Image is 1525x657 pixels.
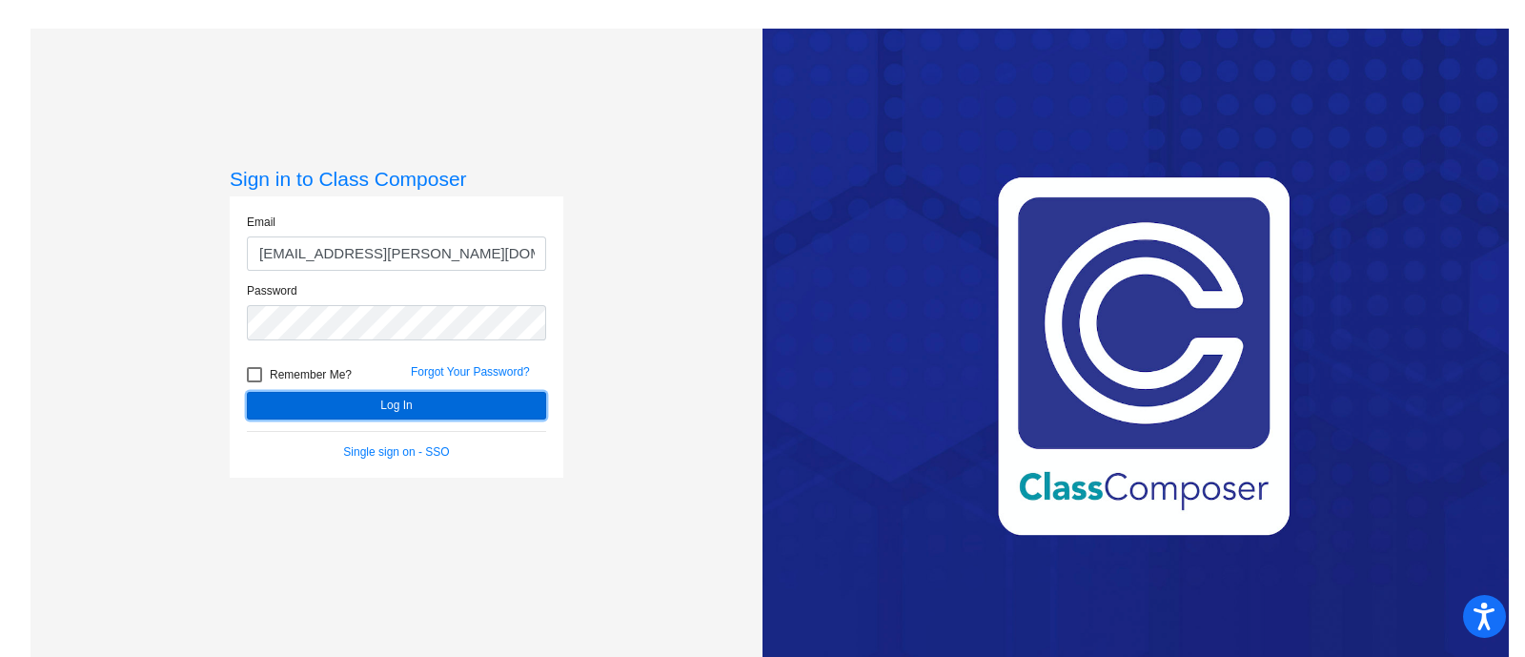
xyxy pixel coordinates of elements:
[247,282,297,299] label: Password
[270,363,352,386] span: Remember Me?
[247,392,546,420] button: Log In
[343,445,449,459] a: Single sign on - SSO
[230,167,563,191] h3: Sign in to Class Composer
[247,214,275,231] label: Email
[411,365,530,379] a: Forgot Your Password?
